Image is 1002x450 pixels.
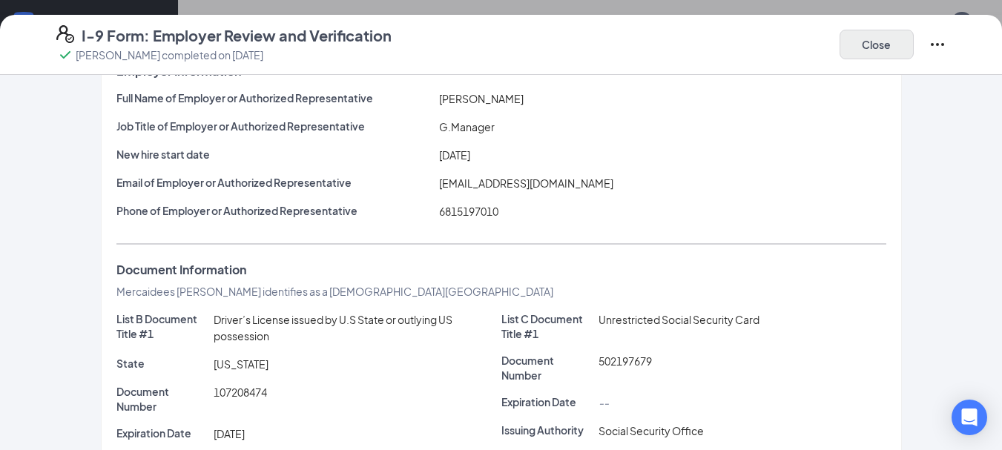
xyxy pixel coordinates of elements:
p: Issuing Authority [501,423,593,437]
div: Open Intercom Messenger [952,400,987,435]
svg: Ellipses [929,36,946,53]
p: State [116,356,208,371]
span: Unrestricted Social Security Card [599,313,759,326]
span: [DATE] [214,427,245,440]
span: 6815197010 [439,205,498,218]
span: [PERSON_NAME] [439,92,524,105]
span: -- [599,396,609,409]
p: List B Document Title #1 [116,311,208,341]
h4: I-9 Form: Employer Review and Verification [82,25,392,46]
p: Expiration Date [501,394,593,409]
span: Social Security Office [599,424,704,437]
svg: FormI9EVerifyIcon [56,25,74,43]
span: 502197679 [599,354,652,368]
span: [US_STATE] [214,357,268,371]
span: Mercaidees [PERSON_NAME] identifies as a [DEMOGRAPHIC_DATA][GEOGRAPHIC_DATA] [116,285,553,298]
span: Document Information [116,262,246,277]
p: [PERSON_NAME] completed on [DATE] [76,47,263,62]
span: Driver’s License issued by U.S State or outlying US possession [214,313,452,343]
p: Full Name of Employer or Authorized Representative [116,90,434,105]
button: Close [840,30,914,59]
p: Document Number [116,384,208,414]
p: Phone of Employer or Authorized Representative [116,203,434,218]
svg: Checkmark [56,46,74,64]
span: 107208474 [214,386,267,399]
p: List C Document Title #1 [501,311,593,341]
p: New hire start date [116,147,434,162]
p: Expiration Date [116,426,208,440]
span: [DATE] [439,148,470,162]
p: Document Number [501,353,593,383]
p: Job Title of Employer or Authorized Representative [116,119,434,133]
span: [EMAIL_ADDRESS][DOMAIN_NAME] [439,176,613,190]
span: G.Manager [439,120,495,133]
p: Email of Employer or Authorized Representative [116,175,434,190]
